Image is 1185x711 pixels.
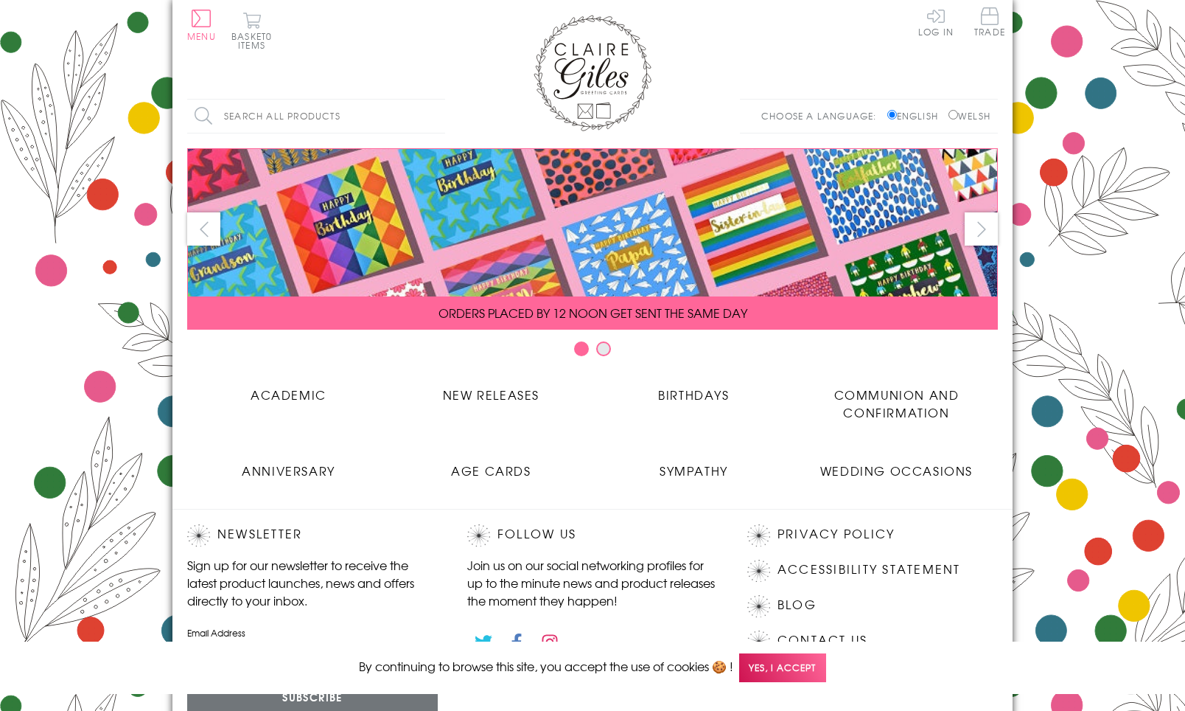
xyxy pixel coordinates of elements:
[187,10,216,41] button: Menu
[231,12,272,49] button: Basket0 items
[795,451,998,479] a: Wedding Occasions
[467,524,718,547] h2: Follow Us
[451,462,531,479] span: Age Cards
[592,451,795,479] a: Sympathy
[242,462,335,479] span: Anniversary
[574,341,589,356] button: Carousel Page 1 (Current Slide)
[887,110,897,119] input: English
[390,375,592,403] a: New Releases
[965,212,998,246] button: next
[948,109,990,122] label: Welsh
[887,109,945,122] label: English
[820,462,973,479] span: Wedding Occasions
[777,595,817,615] a: Blog
[974,7,1005,39] a: Trade
[251,386,326,403] span: Academic
[948,110,958,119] input: Welsh
[438,304,747,322] span: ORDERS PLACED BY 12 NOON GET SENT THE SAME DAY
[187,626,438,639] label: Email Address
[834,386,959,421] span: Communion and Confirmation
[777,631,867,651] a: Contact Us
[467,556,718,609] p: Join us on our social networking profiles for up to the minute news and product releases the mome...
[658,386,729,403] span: Birthdays
[187,375,390,403] a: Academic
[534,15,651,131] img: Claire Giles Greetings Cards
[596,341,611,356] button: Carousel Page 2
[739,653,826,682] span: Yes, I accept
[238,30,272,52] span: 0 items
[777,524,895,544] a: Privacy Policy
[187,30,216,43] span: Menu
[660,462,728,479] span: Sympathy
[761,109,884,122] p: Choose a language:
[430,100,445,133] input: Search
[187,556,438,609] p: Sign up for our newsletter to receive the latest product launches, news and offers directly to yo...
[187,212,220,246] button: prev
[187,524,438,547] h2: Newsletter
[795,375,998,421] a: Communion and Confirmation
[187,451,390,479] a: Anniversary
[918,7,954,36] a: Log In
[187,100,445,133] input: Search all products
[777,560,961,580] a: Accessibility Statement
[592,375,795,403] a: Birthdays
[390,451,592,479] a: Age Cards
[187,341,998,364] div: Carousel Pagination
[974,7,1005,36] span: Trade
[443,386,539,403] span: New Releases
